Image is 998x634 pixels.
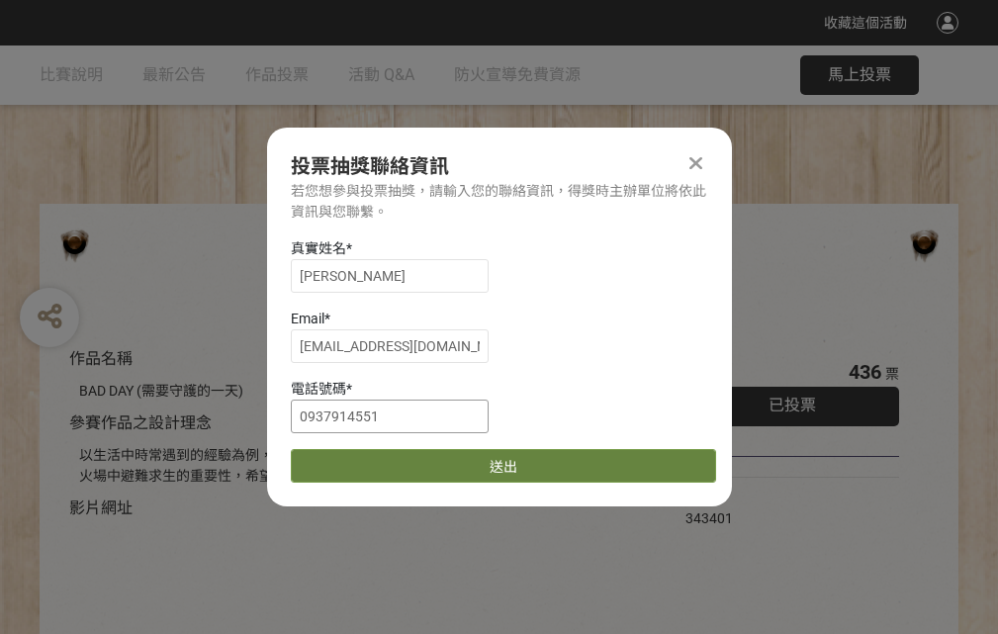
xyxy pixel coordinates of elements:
div: 投票抽獎聯絡資訊 [291,151,708,181]
span: 電話號碼 [291,381,346,397]
span: 參賽作品之設計理念 [69,413,212,432]
div: BAD DAY (需要守護的一天) [79,381,626,402]
a: 活動 Q&A [348,45,414,105]
div: 若您想參與投票抽獎，請輸入您的聯絡資訊，得獎時主辦單位將依此資訊與您聯繫。 [291,181,708,223]
span: 最新公告 [142,65,206,84]
a: 防火宣導免費資源 [454,45,581,105]
iframe: Facebook Share [738,488,837,507]
a: 比賽說明 [40,45,103,105]
span: 防火宣導免費資源 [454,65,581,84]
a: 作品投票 [245,45,309,105]
span: 活動 Q&A [348,65,414,84]
span: 436 [849,360,881,384]
button: 馬上投票 [800,55,919,95]
span: 收藏這個活動 [824,15,907,31]
span: Email [291,311,324,326]
span: 比賽說明 [40,65,103,84]
div: 以生活中時常遇到的經驗為例，透過對比的方式宣傳住宅用火災警報器、家庭逃生計畫及火場中避難求生的重要性，希望透過趣味的短影音讓更多人認識到更多的防火觀念。 [79,445,626,487]
span: 已投票 [769,396,816,414]
span: 真實姓名 [291,240,346,256]
button: 送出 [291,449,716,483]
span: 票 [885,366,899,382]
span: 作品投票 [245,65,309,84]
a: 最新公告 [142,45,206,105]
span: 影片網址 [69,498,133,517]
span: 馬上投票 [828,65,891,84]
span: 作品名稱 [69,349,133,368]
